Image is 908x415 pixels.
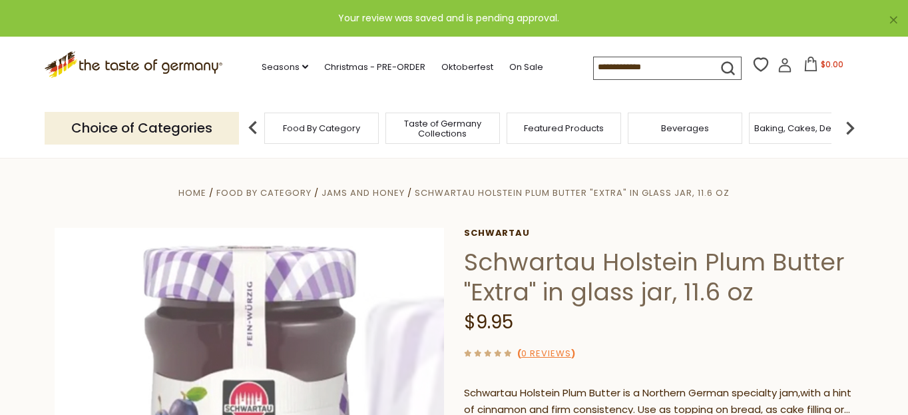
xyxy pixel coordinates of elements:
a: On Sale [509,60,543,75]
a: Beverages [661,123,709,133]
a: × [889,16,897,24]
a: Christmas - PRE-ORDER [324,60,425,75]
p: Choice of Categories [45,112,239,145]
div: Your review was saved and is pending approval. [11,11,887,26]
a: Oktoberfest [441,60,493,75]
a: Jams and Honey [322,187,405,199]
h1: Schwartau Holstein Plum Butter "Extra" in glass jar, 11.6 oz [464,247,853,307]
img: previous arrow [240,115,266,141]
button: $0.00 [795,57,851,77]
a: Food By Category [216,187,312,199]
a: Food By Category [283,123,360,133]
a: Schwartau [464,228,853,238]
span: $0.00 [821,59,843,70]
a: Taste of Germany Collections [389,119,496,139]
a: Featured Products [524,123,604,133]
a: Baking, Cakes, Desserts [754,123,857,133]
span: $9.95 [464,309,513,335]
span: ( ) [517,347,575,360]
a: 0 Reviews [521,347,571,361]
a: Schwartau Holstein Plum Butter "Extra" in glass jar, 11.6 oz [415,187,730,199]
a: Seasons [262,60,308,75]
img: next arrow [837,115,863,141]
a: Home [178,187,206,199]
